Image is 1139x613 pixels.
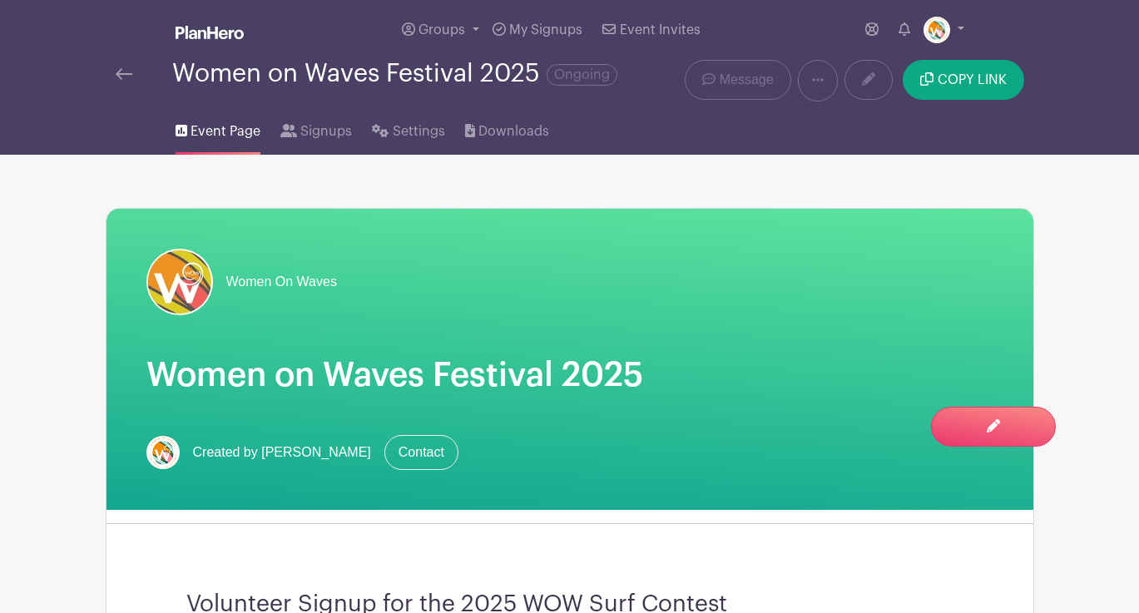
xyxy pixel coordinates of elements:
a: Signups [280,101,352,155]
a: Settings [372,101,444,155]
span: COPY LINK [938,73,1007,87]
button: COPY LINK [903,60,1023,100]
img: back-arrow-29a5d9b10d5bd6ae65dc969a981735edf675c4d7a1fe02e03b50dbd4ba3cdb55.svg [116,68,132,80]
img: logo_white-6c42ec7e38ccf1d336a20a19083b03d10ae64f83f12c07503d8b9e83406b4c7d.svg [176,26,244,39]
div: Women on Waves Festival 2025 [172,60,617,87]
a: Event Page [176,101,260,155]
img: Screenshot%202025-06-15%20at%209.03.41%E2%80%AFPM.png [924,17,950,43]
span: Groups [418,23,465,37]
span: My Signups [509,23,582,37]
span: Settings [393,121,445,141]
span: Event Page [191,121,260,141]
span: Event Invites [620,23,701,37]
span: Women On Waves [226,272,337,292]
span: Downloads [478,121,549,141]
span: Message [720,70,774,90]
h1: Women on Waves Festival 2025 [146,355,993,395]
a: Downloads [465,101,549,155]
img: Messages%20Image(1745056895)%202.JPEG [146,249,213,315]
span: Created by [PERSON_NAME] [193,442,371,462]
a: Message [685,60,790,100]
span: Ongoing [547,64,617,86]
a: Contact [384,435,458,470]
img: Screenshot%202025-06-15%20at%209.03.41%E2%80%AFPM.png [146,436,180,469]
span: Signups [300,121,352,141]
